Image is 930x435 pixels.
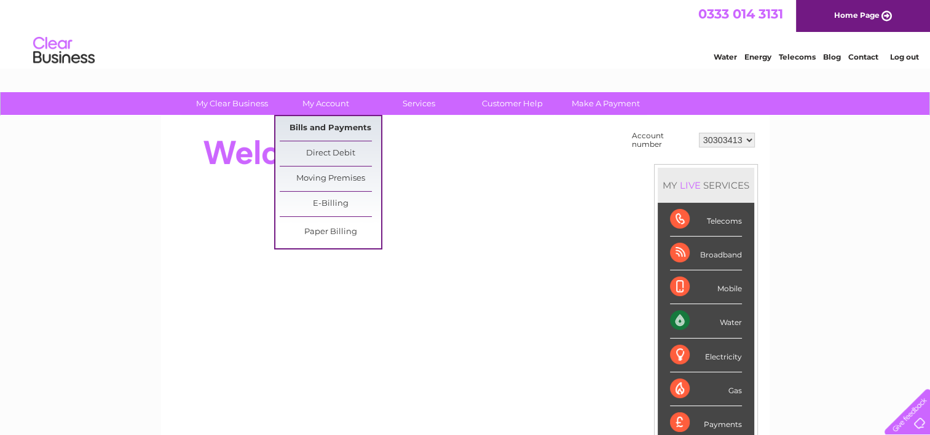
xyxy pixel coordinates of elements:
div: Water [670,304,742,338]
a: Paper Billing [280,220,381,245]
a: My Account [275,92,376,115]
div: Gas [670,372,742,406]
a: Moving Premises [280,167,381,191]
a: Make A Payment [555,92,656,115]
a: Contact [848,52,878,61]
a: Telecoms [779,52,816,61]
a: Direct Debit [280,141,381,166]
a: Energy [744,52,771,61]
div: Broadband [670,237,742,270]
a: E-Billing [280,192,381,216]
a: Services [368,92,470,115]
div: LIVE [677,179,703,191]
a: Blog [823,52,841,61]
a: Water [714,52,737,61]
a: Log out [889,52,918,61]
a: My Clear Business [181,92,283,115]
a: Bills and Payments [280,116,381,141]
div: Telecoms [670,203,742,237]
img: logo.png [33,32,95,69]
div: Electricity [670,339,742,372]
div: MY SERVICES [658,168,754,203]
a: Customer Help [462,92,563,115]
div: Mobile [670,270,742,304]
a: 0333 014 3131 [698,6,783,22]
div: Clear Business is a trading name of Verastar Limited (registered in [GEOGRAPHIC_DATA] No. 3667643... [175,7,756,60]
td: Account number [629,128,696,152]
